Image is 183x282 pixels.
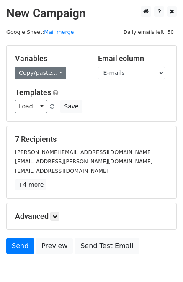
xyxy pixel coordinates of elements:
[15,158,153,164] small: [EMAIL_ADDRESS][PERSON_NAME][DOMAIN_NAME]
[6,238,34,254] a: Send
[141,242,183,282] iframe: Chat Widget
[15,135,168,144] h5: 7 Recipients
[15,67,66,79] a: Copy/paste...
[6,6,177,21] h2: New Campaign
[36,238,73,254] a: Preview
[15,168,108,174] small: [EMAIL_ADDRESS][DOMAIN_NAME]
[121,28,177,37] span: Daily emails left: 50
[15,179,46,190] a: +4 more
[44,29,74,35] a: Mail merge
[15,88,51,97] a: Templates
[98,54,168,63] h5: Email column
[6,29,74,35] small: Google Sheet:
[15,212,168,221] h5: Advanced
[15,54,85,63] h5: Variables
[15,100,47,113] a: Load...
[15,149,153,155] small: [PERSON_NAME][EMAIL_ADDRESS][DOMAIN_NAME]
[60,100,82,113] button: Save
[75,238,139,254] a: Send Test Email
[121,29,177,35] a: Daily emails left: 50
